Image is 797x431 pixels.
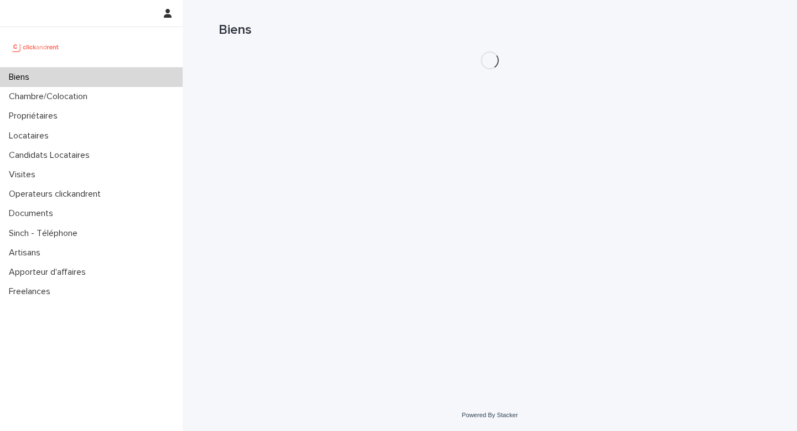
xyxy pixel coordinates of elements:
[4,208,62,219] p: Documents
[4,111,66,121] p: Propriétaires
[219,22,761,38] h1: Biens
[4,267,95,278] p: Apporteur d'affaires
[4,170,44,180] p: Visites
[4,189,110,199] p: Operateurs clickandrent
[462,412,517,418] a: Powered By Stacker
[9,36,63,58] img: UCB0brd3T0yccxBKYDjQ
[4,286,59,297] p: Freelances
[4,248,49,258] p: Artisans
[4,150,99,161] p: Candidats Locataires
[4,131,58,141] p: Locataires
[4,228,86,239] p: Sinch - Téléphone
[4,72,38,83] p: Biens
[4,91,96,102] p: Chambre/Colocation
